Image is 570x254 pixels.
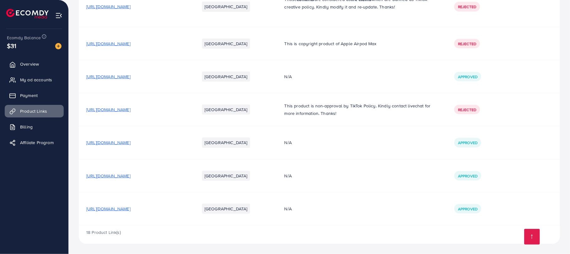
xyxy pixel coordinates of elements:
img: logo [6,9,49,19]
span: Product Links [20,108,47,114]
li: [GEOGRAPHIC_DATA] [202,171,250,181]
span: [URL][DOMAIN_NAME] [86,173,131,179]
iframe: Chat [543,226,565,249]
span: N/A [285,139,292,146]
span: Approved [458,74,477,79]
span: [URL][DOMAIN_NAME] [86,73,131,80]
li: [GEOGRAPHIC_DATA] [202,138,250,148]
a: Affiliate Program [5,136,64,149]
span: Rejected [458,107,476,112]
span: Rejected [458,4,476,9]
span: N/A [285,206,292,212]
li: [GEOGRAPHIC_DATA] [202,2,250,12]
span: Ecomdy Balance [7,35,41,41]
li: [GEOGRAPHIC_DATA] [202,204,250,214]
a: Billing [5,121,64,133]
a: Payment [5,89,64,102]
span: N/A [285,173,292,179]
span: [URL][DOMAIN_NAME] [86,206,131,212]
span: N/A [285,73,292,80]
li: [GEOGRAPHIC_DATA] [202,39,250,49]
span: [URL][DOMAIN_NAME] [86,106,131,113]
span: Approved [458,206,477,212]
span: [URL][DOMAIN_NAME] [86,139,131,146]
li: [GEOGRAPHIC_DATA] [202,105,250,115]
p: This product is non-approval by TikTok Policy. Kindly contact livechat for more information. Thanks! [285,102,439,117]
a: My ad accounts [5,73,64,86]
span: Affiliate Program [20,139,54,146]
img: menu [55,12,62,19]
span: Payment [20,92,38,99]
span: Billing [20,124,33,130]
span: [URL][DOMAIN_NAME] [86,3,131,10]
span: Approved [458,140,477,145]
span: Overview [20,61,39,67]
span: [URL][DOMAIN_NAME] [86,41,131,47]
li: [GEOGRAPHIC_DATA] [202,72,250,82]
a: Overview [5,58,64,70]
img: image [55,43,61,49]
span: My ad accounts [20,77,52,83]
span: Rejected [458,41,476,46]
span: 18 Product Link(s) [86,229,121,235]
span: $31 [7,41,16,50]
span: Approved [458,173,477,179]
a: Product Links [5,105,64,117]
p: This is copyright product of Apple Airpod Max [285,40,439,47]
